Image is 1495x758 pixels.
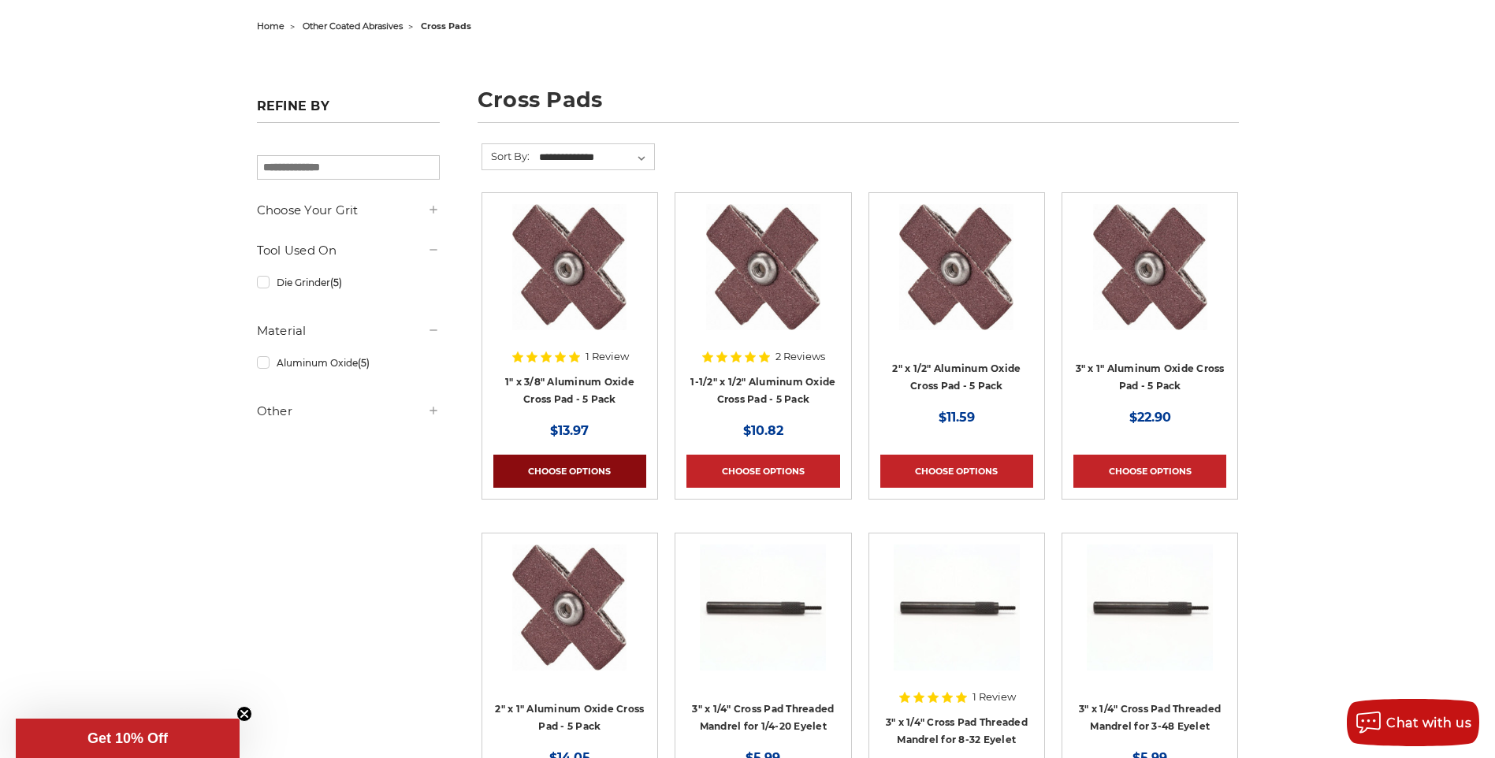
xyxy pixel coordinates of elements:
h5: Tool Used On [257,241,440,260]
a: Aluminum Oxide [257,349,440,377]
span: 1 Review [586,351,629,362]
a: cross square pad mandrel 1/4-20 eyelet [686,544,839,697]
span: 1 Review [972,692,1016,702]
a: Choose Options [1073,455,1226,488]
span: cross pads [421,20,471,32]
a: Abrasive Cross Pad [880,204,1033,357]
a: Abrasive Cross Pad [686,204,839,357]
span: Chat with us [1386,715,1471,730]
img: Abrasive Cross Pad [706,204,820,330]
img: cross square pad mandrel 8-32 eyelet 3" long [894,544,1020,671]
span: $10.82 [743,423,783,438]
label: Sort By: [482,144,530,168]
a: Choose Options [686,455,839,488]
img: Abrasive Cross Pad [899,204,1013,330]
span: (5) [330,277,342,288]
span: $13.97 [550,423,589,438]
a: other coated abrasives [303,20,403,32]
a: Abrasive Cross Pad [1073,204,1226,357]
h5: Other [257,402,440,421]
a: 3" x 1/4" Cross Pad Threaded Mandrel for 3-48 Eyelet [1079,703,1221,733]
a: 1" x 3/8" Aluminum Oxide Cross Pad - 5 Pack [505,376,634,406]
a: Choose Options [880,455,1033,488]
div: Get 10% OffClose teaser [16,719,240,758]
a: Abrasive Cross Pad [493,544,646,697]
button: Chat with us [1347,699,1479,746]
a: 2" x 1/2" Aluminum Oxide Cross Pad - 5 Pack [892,362,1021,392]
a: Die Grinder [257,269,440,296]
span: $22.90 [1129,410,1171,425]
img: Abrasive Cross Pad [1093,204,1207,330]
img: cross square pad mandrel 1/4-20 eyelet [700,544,826,671]
a: 2" x 1" Aluminum Oxide Cross Pad - 5 Pack [495,703,644,733]
h5: Material [257,321,440,340]
h5: Choose Your Grit [257,201,440,220]
img: Abrasive Cross Pad [512,204,627,330]
a: 3" x 1" Aluminum Oxide Cross Pad - 5 Pack [1076,362,1225,392]
a: cross pad and square pad mandrel 3-48 eyelet 3" long [1073,544,1226,697]
a: home [257,20,284,32]
span: $11.59 [939,410,975,425]
span: 2 Reviews [775,351,825,362]
a: Choose Options [493,455,646,488]
a: cross square pad mandrel 8-32 eyelet 3" long [880,544,1033,697]
h1: cross pads [478,89,1239,123]
button: Close teaser [236,706,252,722]
a: Abrasive Cross Pad [493,204,646,357]
h5: Refine by [257,98,440,123]
a: 1-1/2" x 1/2" Aluminum Oxide Cross Pad - 5 Pack [690,376,835,406]
a: 3" x 1/4" Cross Pad Threaded Mandrel for 8-32 Eyelet [886,716,1028,746]
a: 3" x 1/4" Cross Pad Threaded Mandrel for 1/4-20 Eyelet [692,703,834,733]
img: Abrasive Cross Pad [512,544,627,671]
img: cross pad and square pad mandrel 3-48 eyelet 3" long [1087,544,1213,671]
span: Get 10% Off [87,730,168,746]
span: (5) [358,357,370,369]
select: Sort By: [537,146,654,169]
